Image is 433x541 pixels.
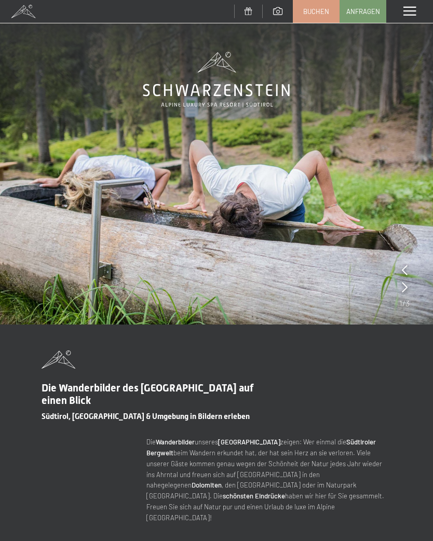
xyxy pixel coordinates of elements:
[42,382,253,407] span: Die Wanderbilder des [GEOGRAPHIC_DATA] auf einen Blick
[146,438,376,457] strong: Südtiroler Bergwelt
[346,7,380,16] span: Anfragen
[402,297,405,309] span: /
[405,297,410,309] span: 3
[218,438,280,446] strong: [GEOGRAPHIC_DATA]
[156,438,195,446] strong: Wanderbilder
[340,1,386,22] a: Anfragen
[293,1,339,22] a: Buchen
[399,297,402,309] span: 1
[223,492,285,500] strong: schönsten Eindrücke
[192,481,222,489] strong: Dolomiten
[146,437,391,523] p: Die unseres zeigen: Wer einmal die beim Wandern erkundet hat, der hat sein Herz an sie verloren. ...
[303,7,329,16] span: Buchen
[42,412,250,421] span: Südtirol, [GEOGRAPHIC_DATA] & Umgebung in Bildern erleben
